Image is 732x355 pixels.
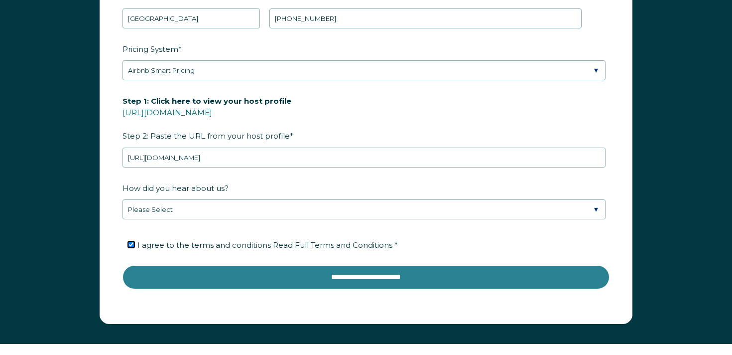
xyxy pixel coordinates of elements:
a: [URL][DOMAIN_NAME] [122,108,212,117]
input: I agree to the terms and conditions Read Full Terms and Conditions * [128,241,134,248]
span: Step 2: Paste the URL from your host profile [122,93,291,144]
input: airbnb.com/users/show/12345 [122,148,606,168]
span: Read Full Terms and Conditions [273,240,392,250]
span: I agree to the terms and conditions [137,240,398,250]
span: How did you hear about us? [122,180,229,196]
a: Read Full Terms and Conditions [271,240,394,250]
span: Step 1: Click here to view your host profile [122,93,291,109]
span: Pricing System [122,41,178,57]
